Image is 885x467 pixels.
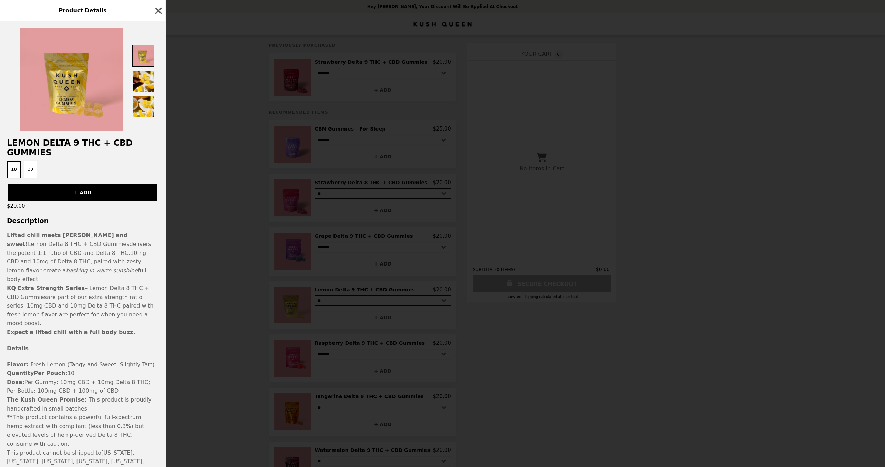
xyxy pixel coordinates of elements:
[34,370,67,376] span: Per Pouch:
[66,267,137,274] em: basking in warm sunshine
[7,241,151,256] span: delivers the potent 1:1 ratio of CBD and Delta 8 THC.
[7,344,158,353] h4: Details
[132,96,154,118] img: Thumbnail 3
[132,45,154,67] img: Thumbnail 1
[7,294,153,327] span: are part of our extra strength ratio series. 10mg CBD and 10mg Delta 8 THC paired with fresh lemo...
[7,232,127,247] strong: Lifted chill meets [PERSON_NAME] and sweet!
[7,284,158,328] p: – Lemon Delta 8 THC + CBD Gummies
[7,369,158,378] p: 10
[59,7,106,14] span: Product Details
[7,370,68,376] b: Quantity
[7,414,144,447] span: This product contains a powerful full-spectrum hemp extract with compliant (less than 0.3%) but e...
[7,449,101,456] span: This product cannot be shipped to
[7,329,135,335] strong: Expect a lifted chill with a full body buzz.
[8,184,157,201] button: + ADD
[7,361,31,368] b: Flavor:
[7,161,21,178] button: 10
[132,70,154,92] img: Thumbnail 2
[24,161,37,178] button: 30
[7,378,158,395] p: mg CBD + 10mg Delta 8 THC; Per Bottle: 100mg CBD + 100mg of CBD
[7,360,158,369] p: Fresh Lemon (Tangy and Sweet, Slightly Tart)
[24,379,67,385] span: Per Gummy: 10
[7,285,85,291] b: KQ Extra Strength Series
[7,231,158,284] p: Lemon Delta 8 THC + CBD Gummies 10mg CBD and 10mg of Delta 8 THC, paired with zesty lemon flavor ...
[7,395,158,413] p: This product is proudly handcrafted in small batches
[20,28,123,131] img: 10
[7,379,24,385] b: Dose:
[7,396,87,403] b: The Kush Queen Promise:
